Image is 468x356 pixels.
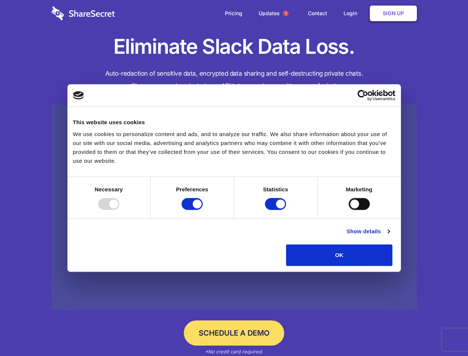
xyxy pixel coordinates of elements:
button: OK [286,244,392,266]
img: logo [73,91,84,99]
em: *No credit card required. [205,349,263,355]
h4: Auto-redaction of sensitive data, encrypted data sharing and self-destructing private chats. Shar... [52,67,417,92]
a: Login [336,2,368,25]
a: Wistia video thumbnail [52,105,417,310]
img: logo-wordmark-white-trans-d4663122ce5f474addd5e946df7df03e33cb6a1c49d2221995e7729f52c070b2.svg [52,6,115,20]
strong: Marketing [346,186,372,192]
a: Usercentrics Cookiebot - opens in a new window [331,90,395,101]
div: We use cookies to personalize content and ads, and to analyze our traffic. We also share informat... [73,130,395,165]
span: 1 [283,10,289,16]
strong: Preferences [176,186,208,192]
strong: Necessary [95,186,123,192]
strong: Statistics [263,186,288,192]
a: Pricing [218,2,250,25]
h1: Eliminate Slack Data Loss. [52,33,417,60]
a: Sign Up [370,6,417,21]
a: Contact [301,2,335,25]
div: This website uses cookies [73,118,395,127]
a: Show details [346,227,389,236]
a: Schedule a Demo [184,320,284,346]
